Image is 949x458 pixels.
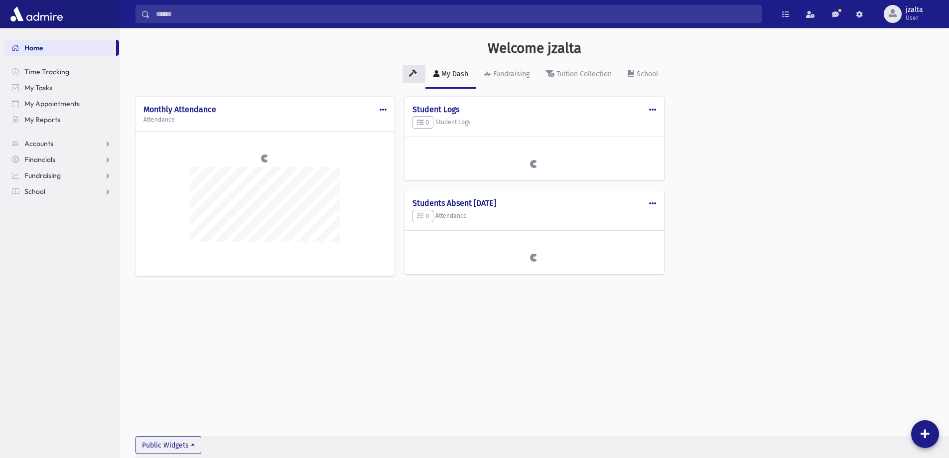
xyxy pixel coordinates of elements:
h4: Monthly Attendance [143,105,387,114]
a: Accounts [4,136,119,152]
span: School [24,187,45,196]
a: My Reports [4,112,119,128]
h3: Welcome jzalta [488,40,581,57]
a: My Appointments [4,96,119,112]
span: 0 [417,212,429,220]
button: Public Widgets [136,436,201,454]
h5: Student Logs [412,116,656,129]
a: Financials [4,152,119,167]
div: My Dash [439,70,468,78]
span: User [906,14,923,22]
a: Home [4,40,116,56]
h5: Attendance [143,116,387,123]
button: 0 [412,116,433,129]
span: Fundraising [24,171,61,180]
a: Fundraising [4,167,119,183]
span: Accounts [24,139,53,148]
a: Fundraising [476,61,538,89]
span: 0 [417,119,429,126]
span: Time Tracking [24,67,69,76]
h4: Students Absent [DATE] [412,198,656,208]
div: School [635,70,658,78]
div: Tuition Collection [554,70,612,78]
input: Search [150,5,761,23]
span: Financials [24,155,55,164]
h4: Student Logs [412,105,656,114]
a: School [620,61,666,89]
h5: Attendance [412,210,656,223]
a: Time Tracking [4,64,119,80]
span: My Appointments [24,99,80,108]
div: Fundraising [491,70,530,78]
a: School [4,183,119,199]
a: My Tasks [4,80,119,96]
img: AdmirePro [8,4,65,24]
span: My Reports [24,115,60,124]
span: My Tasks [24,83,52,92]
span: jzalta [906,6,923,14]
a: My Dash [425,61,476,89]
a: Tuition Collection [538,61,620,89]
span: Home [24,43,43,52]
button: 0 [412,210,433,223]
